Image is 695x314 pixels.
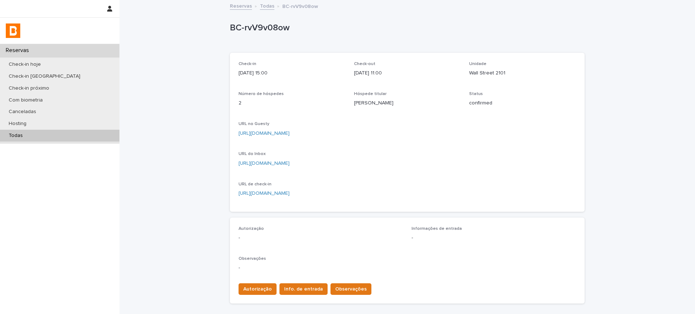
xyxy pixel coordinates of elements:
span: URL de check-in [239,182,271,186]
button: Info. de entrada [279,283,328,295]
a: [URL][DOMAIN_NAME] [239,131,290,136]
p: Reservas [3,47,35,54]
img: zVaNuJHRTjyIjT5M9Xd5 [6,23,20,38]
p: - [239,234,403,242]
span: Check-in [239,62,256,66]
span: Autorização [239,227,264,231]
span: URL do Inbox [239,152,266,156]
button: Observações [330,283,371,295]
span: Info. de entrada [284,285,323,293]
a: Reservas [230,1,252,10]
span: Observações [335,285,367,293]
p: BC-rvV9v08ow [282,2,318,10]
span: Hóspede titular [354,92,387,96]
p: confirmed [469,99,576,107]
span: Número de hóspedes [239,92,284,96]
a: Todas [260,1,274,10]
p: - [412,234,576,242]
a: [URL][DOMAIN_NAME] [239,161,290,166]
p: [PERSON_NAME] [354,99,461,107]
span: Check-out [354,62,375,66]
span: Unidade [469,62,486,66]
p: [DATE] 15:00 [239,69,345,77]
p: [DATE] 11:00 [354,69,461,77]
p: 2 [239,99,345,107]
p: - [239,264,576,272]
span: Status [469,92,483,96]
p: Hosting [3,121,32,127]
span: Informações de entrada [412,227,462,231]
span: Observações [239,257,266,261]
p: Com biometria [3,97,49,103]
span: Autorização [243,285,272,293]
button: Autorização [239,283,277,295]
span: URL no Guesty [239,122,269,126]
p: BC-rvV9v08ow [230,23,582,33]
p: Check-in hoje [3,61,47,68]
p: Check-in próximo [3,85,55,91]
p: Todas [3,133,29,139]
a: [URL][DOMAIN_NAME] [239,191,290,196]
p: Canceladas [3,109,42,115]
p: Wall Street 2101 [469,69,576,77]
p: Check-in [GEOGRAPHIC_DATA] [3,73,86,79]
